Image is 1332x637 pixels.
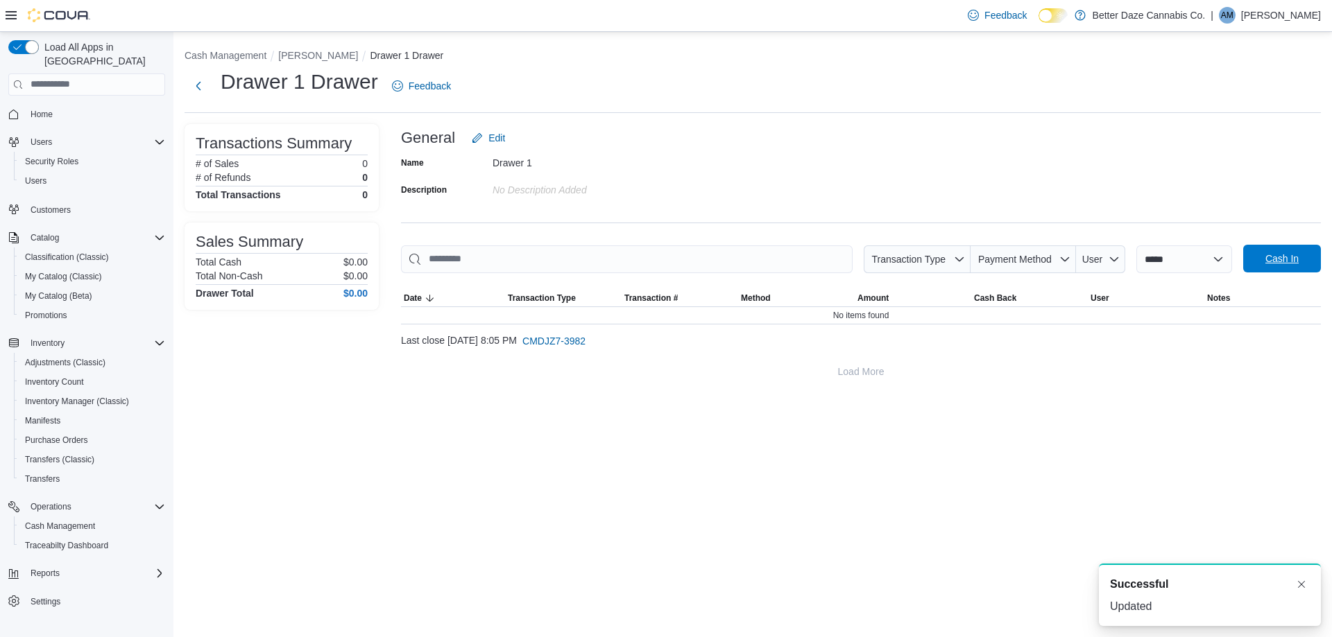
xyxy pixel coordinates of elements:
span: Classification (Classic) [19,249,165,265]
h3: Transactions Summary [196,135,352,152]
a: Security Roles [19,153,84,170]
span: Feedback [984,8,1027,22]
button: Purchase Orders [14,430,171,450]
button: Drawer 1 Drawer [370,50,443,61]
p: [PERSON_NAME] [1241,7,1321,24]
span: Load All Apps in [GEOGRAPHIC_DATA] [39,40,165,68]
span: Cash In [1265,252,1299,265]
button: Load More [401,358,1321,385]
a: Adjustments (Classic) [19,354,111,371]
span: Payment Method [978,254,1052,265]
span: Security Roles [25,156,78,167]
button: Transaction # [622,290,738,306]
span: Transfers [19,471,165,487]
p: $0.00 [343,256,368,268]
span: User [1082,254,1103,265]
button: My Catalog (Beta) [14,286,171,306]
span: Inventory [31,338,65,349]
span: Transaction Type [871,254,946,265]
nav: An example of EuiBreadcrumbs [185,49,1321,65]
button: Users [14,171,171,191]
h1: Drawer 1 Drawer [221,68,378,96]
a: My Catalog (Classic) [19,268,108,285]
a: Cash Management [19,518,101,534]
span: Load More [838,365,885,378]
button: Edit [466,124,511,152]
span: Adjustments (Classic) [19,354,165,371]
a: Manifests [19,412,66,429]
a: Settings [25,593,66,610]
h3: General [401,130,455,146]
span: Dark Mode [1039,23,1039,24]
span: My Catalog (Beta) [25,290,92,302]
span: No items found [833,310,889,321]
span: Transaction # [624,293,678,304]
span: Reports [25,565,165,582]
span: Settings [31,596,60,607]
span: Promotions [25,310,67,321]
button: Date [401,290,505,306]
button: Payment Method [971,245,1076,273]
button: Settings [3,591,171,611]
button: Home [3,104,171,124]
span: Users [19,173,165,189]
a: Classification (Classic) [19,249,114,265]
span: Customers [31,204,71,216]
span: Home [25,105,165,123]
span: Home [31,109,53,120]
input: Dark Mode [1039,8,1068,23]
button: Inventory Count [14,372,171,392]
a: Transfers [19,471,65,487]
span: Transfers (Classic) [25,454,94,465]
button: Reports [25,565,65,582]
div: No Description added [493,179,678,195]
button: Catalog [25,229,65,246]
button: Traceabilty Dashboard [14,536,171,555]
button: Next [185,72,212,100]
button: Manifests [14,411,171,430]
a: Traceabilty Dashboard [19,537,114,554]
a: Customers [25,202,76,218]
div: Andy Moreno [1219,7,1236,24]
button: [PERSON_NAME] [278,50,358,61]
h4: $0.00 [343,288,368,299]
span: Reports [31,568,60,579]
span: Inventory Count [19,374,165,390]
button: Customers [3,199,171,219]
span: Users [25,175,46,186]
button: Reports [3,564,171,583]
button: Catalog [3,228,171,247]
span: Operations [31,501,71,512]
span: Transfers (Classic) [19,451,165,468]
button: Cash Management [14,516,171,536]
button: Amount [855,290,971,306]
span: Operations [25,498,165,515]
button: Adjustments (Classic) [14,353,171,372]
span: My Catalog (Beta) [19,288,165,304]
span: Catalog [25,229,165,246]
button: Operations [25,498,77,515]
span: Method [741,293,771,304]
button: Transaction Type [864,245,971,273]
span: Adjustments (Classic) [25,357,105,368]
a: Transfers (Classic) [19,451,100,468]
span: Inventory Manager (Classic) [25,396,129,407]
button: Promotions [14,306,171,325]
h6: # of Sales [196,158,239,169]
button: User [1088,290,1204,306]
span: Manifests [19,412,165,429]
a: My Catalog (Beta) [19,288,98,304]
a: Feedback [386,72,456,100]
a: Promotions [19,307,73,324]
span: User [1091,293,1109,304]
span: Settings [25,593,165,610]
span: Classification (Classic) [25,252,109,263]
span: Inventory Count [25,376,84,387]
span: Traceabilty Dashboard [19,537,165,554]
h6: Total Non-Cash [196,270,263,281]
a: Feedback [962,1,1032,29]
button: Operations [3,497,171,516]
h3: Sales Summary [196,234,303,250]
button: Cash Management [185,50,266,61]
span: AM [1221,7,1233,24]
